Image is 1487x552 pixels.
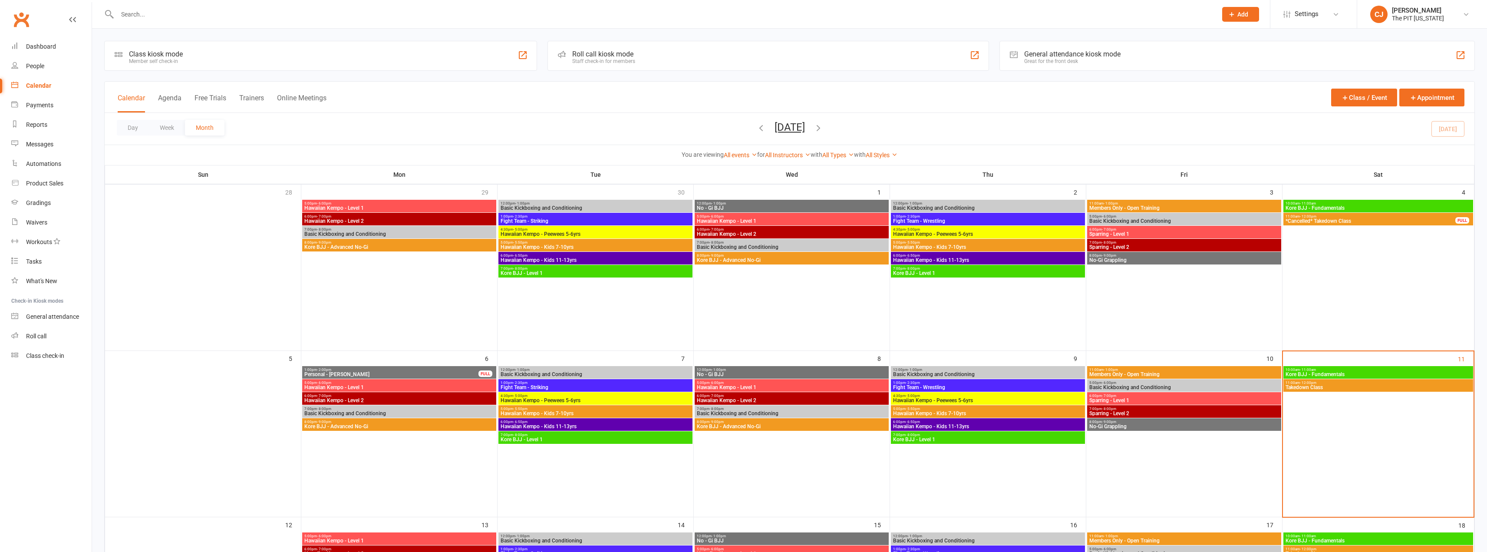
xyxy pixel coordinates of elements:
strong: with [811,151,822,158]
span: Members Only - Open Training [1089,372,1279,377]
button: Day [117,120,149,136]
span: 5:00pm [1089,381,1279,385]
button: Add [1222,7,1259,22]
div: Roll call kiosk mode [572,50,635,58]
span: - 9:00pm [317,241,331,245]
div: Payments [26,102,53,109]
span: - 6:00pm [709,547,724,551]
span: 12:00pm [893,368,1083,372]
div: 8 [877,351,890,365]
div: 12 [285,517,301,532]
span: - 9:00pm [709,254,724,258]
span: - 5:50pm [906,241,920,245]
span: - 8:00pm [513,267,528,271]
span: - 2:30pm [906,547,920,551]
span: - 7:00pm [1102,394,1116,398]
span: - 9:00pm [1102,254,1116,258]
span: 10:00am [1285,534,1471,538]
span: 6:00pm [500,254,691,258]
div: People [26,63,44,69]
a: Workouts [11,232,92,252]
span: - 6:50pm [513,254,528,258]
span: Kore BJJ - Level 1 [893,271,1083,276]
span: 12:00pm [696,202,887,205]
span: Hawaiian Kempo - Level 1 [304,538,495,543]
span: Hawaiian Kempo - Peewees 5-6yrs [500,231,691,237]
span: 12:00pm [696,368,887,372]
span: Hawaiian Kempo - Kids 11-13yrs [893,258,1083,263]
button: [DATE] [775,121,805,133]
div: General attendance [26,313,79,320]
div: 13 [481,517,497,532]
span: 1:00pm [893,381,1083,385]
th: Sat [1283,165,1474,184]
span: - 9:00pm [317,420,331,424]
th: Wed [694,165,890,184]
span: 6:00pm [696,394,887,398]
span: - 1:00pm [712,202,726,205]
span: 5:00pm [893,407,1083,411]
span: Basic Kickboxing and Conditioning [696,411,887,416]
div: 18 [1458,518,1474,532]
span: 6:00pm [304,215,495,218]
span: - 1:00pm [1104,202,1118,205]
span: 6:00pm [1089,228,1279,231]
span: - 8:00pm [709,407,724,411]
div: Class kiosk mode [129,50,183,58]
span: Sparring - Level 2 [1089,411,1279,416]
div: 14 [678,517,693,532]
span: - 8:00pm [317,228,331,231]
span: 11:00am [1089,368,1279,372]
div: Great for the front desk [1024,58,1121,64]
span: Sparring - Level 1 [1089,398,1279,403]
div: 5 [289,351,301,365]
div: Waivers [26,219,47,226]
a: Automations [11,154,92,174]
span: 1:00pm [893,215,1083,218]
span: - 8:00pm [1102,241,1116,245]
span: 8:00pm [1089,254,1279,258]
span: 4:30pm [893,228,1083,231]
button: Month [185,120,224,136]
span: Settings [1295,4,1319,24]
span: 8:00pm [304,241,495,245]
div: Dashboard [26,43,56,50]
a: All Instructors [765,152,811,159]
span: 1:00pm [304,368,479,372]
span: 5:00pm [696,381,887,385]
span: 11:00am [1285,215,1456,218]
span: Basic Kickboxing and Conditioning [893,205,1083,211]
span: Kore BJJ - Advanced No-Gi [304,424,495,429]
span: - 5:50pm [906,407,920,411]
span: Basic Kickboxing and Conditioning [500,538,691,543]
th: Thu [890,165,1086,184]
div: Staff check-in for members [572,58,635,64]
span: 6:00pm [304,394,495,398]
div: 10 [1266,351,1282,365]
span: 12:00pm [893,534,1083,538]
span: - 2:30pm [513,381,528,385]
span: - 1:00pm [908,534,922,538]
span: No-Gi Grappling [1089,424,1279,429]
span: 5:00pm [304,534,495,538]
span: *Cancelled* Takedown Class [1285,218,1456,224]
div: 17 [1266,517,1282,532]
span: - 9:00pm [709,420,724,424]
span: 8:00pm [1089,420,1279,424]
div: Product Sales [26,180,63,187]
span: - 6:50pm [906,420,920,424]
span: Kore BJJ - Fundamentals [1285,372,1471,377]
span: - 1:00pm [712,368,726,372]
span: 8:00pm [304,420,495,424]
span: No - Gi BJJ [696,538,887,543]
button: Trainers [239,94,264,112]
strong: for [757,151,765,158]
span: 6:00pm [304,547,495,551]
div: 28 [285,185,301,199]
span: - 9:00pm [1102,420,1116,424]
span: 1:00pm [500,381,691,385]
span: Hawaiian Kempo - Kids 11-13yrs [500,424,691,429]
button: Online Meetings [277,94,326,112]
span: 12:00pm [893,202,1083,205]
span: 7:00pm [893,267,1083,271]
